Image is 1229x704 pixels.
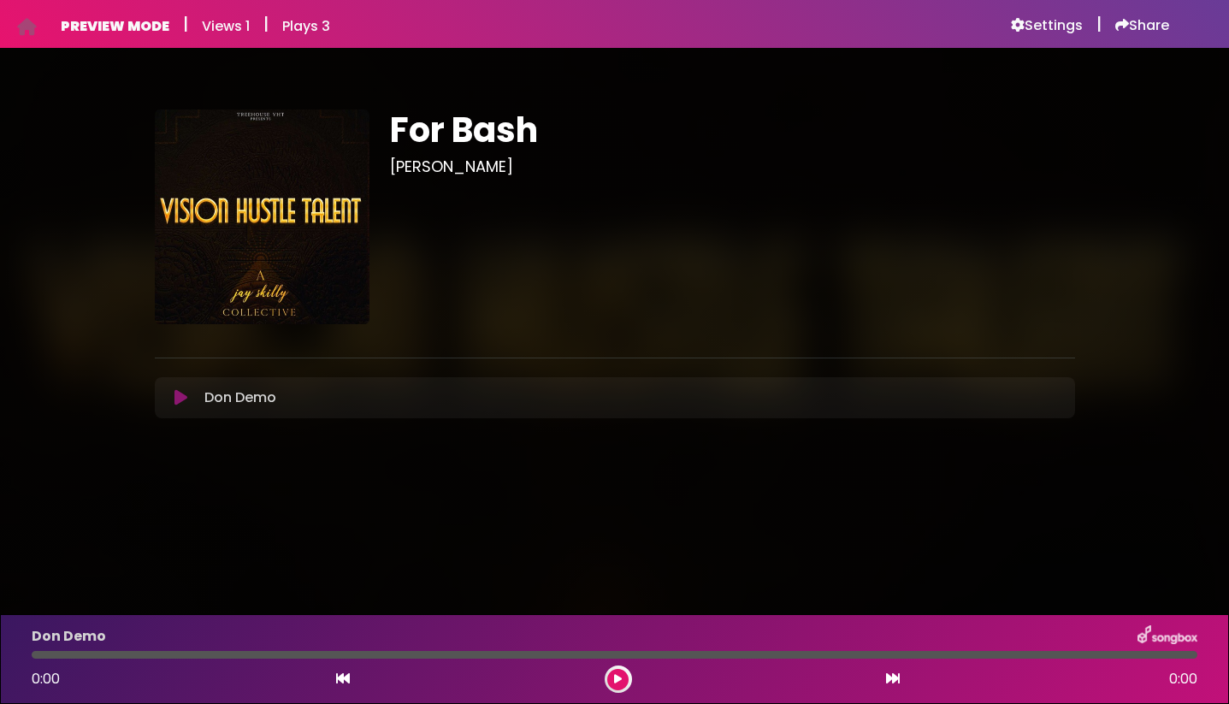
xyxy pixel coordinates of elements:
h5: | [183,14,188,34]
h5: | [1096,14,1102,34]
img: DVKr9nZNSbGWT6M0MEef [155,109,369,324]
p: Don Demo [204,387,276,408]
h6: Views 1 [202,18,250,34]
h1: For Bash [390,109,1075,151]
a: Share [1115,17,1169,34]
h5: | [263,14,269,34]
h3: [PERSON_NAME] [390,157,1075,176]
a: Settings [1011,17,1083,34]
h6: Plays 3 [282,18,330,34]
h6: PREVIEW MODE [61,18,169,34]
